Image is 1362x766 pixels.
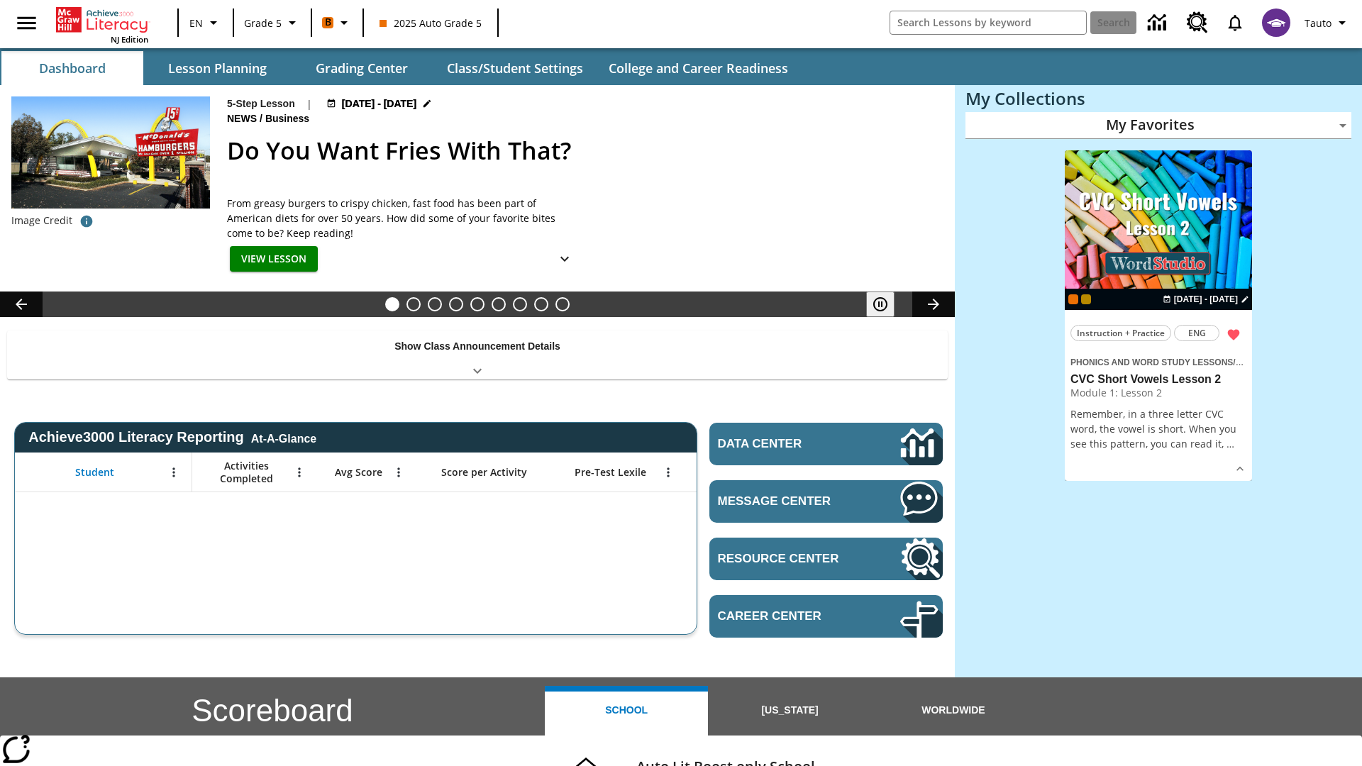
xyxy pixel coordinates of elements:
a: Message Center [709,480,943,523]
div: Show Class Announcement Details [7,331,948,379]
h2: Do You Want Fries With That? [227,133,938,169]
p: Remember, in a three letter CVC word, the vowel is short. When you see this pattern, you can read... [1070,406,1246,451]
button: Open side menu [6,2,48,44]
button: Pause [866,292,895,317]
button: View Lesson [230,246,318,272]
span: Tauto [1305,16,1331,30]
div: Home [56,4,148,45]
span: B [325,13,331,31]
span: Grade 5 [244,16,282,30]
span: / [1233,355,1243,368]
a: Data Center [1139,4,1178,43]
span: / [260,113,262,124]
span: Student [75,466,114,479]
span: Resource Center [718,552,858,566]
button: Language: EN, Select a language [183,10,228,35]
span: 2025 Auto Grade 5 [380,16,482,30]
a: Data Center [709,423,943,465]
button: School [545,686,708,736]
button: Remove from Favorites [1221,322,1246,348]
button: [US_STATE] [708,686,871,736]
span: NJ Edition [111,34,148,45]
img: One of the first McDonald's stores, with the iconic red sign and golden arches. [11,96,210,209]
button: Slide 4 What's the Big Idea? [449,297,463,311]
div: New 2025 class [1081,294,1091,304]
a: Resource Center, Will open in new tab [709,538,943,580]
span: ENG [1188,326,1206,340]
span: Message Center [718,494,858,509]
button: Slide 3 Cars of the Future? [428,297,442,311]
div: Current Class [1068,294,1078,304]
button: Slide 6 Pre-release lesson [492,297,506,311]
h3: CVC Short Vowels Lesson 2 [1070,372,1246,387]
span: Data Center [718,437,852,451]
a: Home [56,6,148,34]
button: Profile/Settings [1299,10,1356,35]
span: | [306,96,312,111]
button: Open Menu [289,462,310,483]
a: Career Center [709,595,943,638]
span: Score per Activity [441,466,527,479]
button: Worldwide [872,686,1035,736]
button: Slide 8 Making a Difference for the Planet [534,297,548,311]
button: Slide 9 Sleepless in the Animal Kingdom [555,297,570,311]
button: ENG [1174,325,1219,341]
button: Grading Center [291,51,433,85]
button: Dashboard [1,51,143,85]
a: Notifications [1217,4,1253,41]
button: Instruction + Practice [1070,325,1171,341]
button: Class/Student Settings [436,51,594,85]
div: At-A-Glance [251,430,316,445]
span: Business [265,111,312,127]
span: Career Center [718,609,858,623]
div: From greasy burgers to crispy chicken, fast food has been part of American diets for over 50 year... [227,196,582,240]
span: Pre-Test Lexile [575,466,646,479]
button: Boost Class color is orange. Change class color [316,10,358,35]
span: [DATE] - [DATE] [1174,293,1238,306]
button: Grade: Grade 5, Select a grade [238,10,306,35]
span: Phonics and Word Study Lessons [1070,357,1233,367]
button: Select a new avatar [1253,4,1299,41]
span: Activities Completed [199,460,293,485]
span: Topic: Phonics and Word Study Lessons/CVC Short Vowels [1070,354,1246,370]
span: [DATE] - [DATE] [342,96,416,111]
button: Open Menu [163,462,184,483]
span: Avg Score [335,466,382,479]
span: Achieve3000 Literacy Reporting [28,429,316,445]
p: 5-Step Lesson [227,96,295,111]
button: Slide 5 One Idea, Lots of Hard Work [470,297,485,311]
span: … [1227,437,1234,450]
button: Lesson carousel, Next [912,292,955,317]
div: My Favorites [965,112,1351,139]
button: Slide 1 Do You Want Fries With That? [385,297,399,311]
button: Show Details [550,246,579,272]
button: Show Details [1229,458,1251,479]
a: Resource Center, Will open in new tab [1178,4,1217,42]
h3: My Collections [965,89,1351,109]
button: Slide 7 Career Lesson [513,297,527,311]
div: Pause [866,292,909,317]
button: Aug 24 - Aug 24 Choose Dates [323,96,436,111]
span: CVC Short Vowels [1236,357,1310,367]
button: Aug 25 - Aug 25 Choose Dates [1160,293,1252,306]
input: search field [890,11,1086,34]
button: College and Career Readiness [597,51,799,85]
p: Show Class Announcement Details [394,339,560,354]
button: Lesson Planning [146,51,288,85]
span: News [227,111,260,127]
button: Image credit: McClatchy-Tribune/Tribune Content Agency LLC/Alamy Stock Photo [72,209,101,234]
button: Open Menu [658,462,679,483]
span: EN [189,16,203,30]
img: avatar image [1262,9,1290,37]
button: Slide 2 Taking Movies to the X-Dimension [406,297,421,311]
span: Instruction + Practice [1077,326,1165,340]
p: Image Credit [11,213,72,228]
button: Open Menu [388,462,409,483]
div: lesson details [1065,150,1252,482]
